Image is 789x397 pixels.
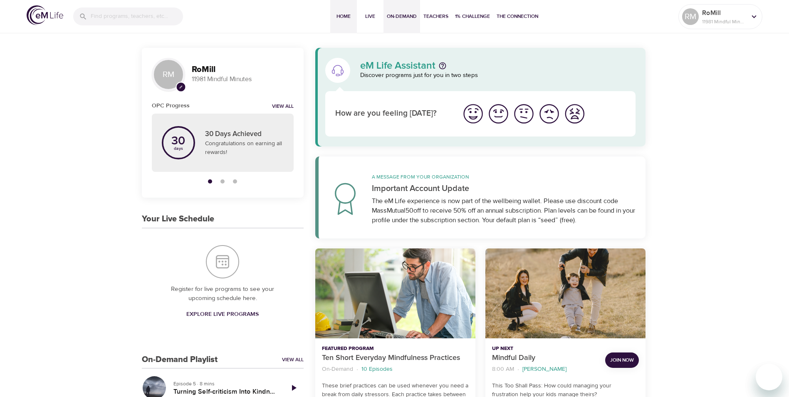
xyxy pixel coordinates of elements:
p: Important Account Update [372,182,636,195]
p: How are you feeling [DATE]? [335,108,450,120]
button: I'm feeling great [460,101,486,127]
p: Register for live programs to see your upcoming schedule here. [158,285,287,303]
span: Join Now [610,356,634,365]
a: View all notifications [272,103,294,110]
span: Home [334,12,354,21]
img: Your Live Schedule [206,245,239,278]
div: The eM Life experience is now part of the wellbeing wallet. Please use discount code MassMutual50... [372,196,636,225]
img: worst [563,102,586,125]
span: The Connection [497,12,538,21]
nav: breadcrumb [492,364,599,375]
iframe: Button to launch messaging window [756,364,782,390]
p: [PERSON_NAME] [522,365,566,374]
button: Mindful Daily [485,248,646,339]
div: RM [682,8,699,25]
nav: breadcrumb [322,364,469,375]
span: Teachers [423,12,448,21]
button: I'm feeling good [486,101,511,127]
p: days [171,147,185,150]
p: 10 Episodes [361,365,393,374]
span: On-Demand [387,12,417,21]
p: 11981 Mindful Minutes [192,74,294,84]
input: Find programs, teachers, etc... [91,7,183,25]
img: logo [27,5,63,25]
p: 30 [171,135,185,147]
li: · [356,364,358,375]
h6: OPC Progress [152,101,190,110]
li: · [517,364,519,375]
p: Episode 5 · 8 mins [173,380,277,387]
button: Ten Short Everyday Mindfulness Practices [315,248,475,339]
p: Ten Short Everyday Mindfulness Practices [322,352,469,364]
p: On-Demand [322,365,353,374]
p: eM Life Assistant [360,61,435,71]
a: View All [282,356,304,363]
h3: Your Live Schedule [142,214,214,224]
p: RoMill [702,8,746,18]
img: eM Life Assistant [331,64,344,77]
p: Mindful Daily [492,352,599,364]
h3: On-Demand Playlist [142,355,218,365]
h5: Turning Self-criticism Into Kindness [173,387,277,396]
p: A message from your organization [372,173,636,181]
p: Up Next [492,345,599,352]
a: Explore Live Programs [183,307,262,322]
p: Discover programs just for you in two steps [360,71,636,80]
img: ok [512,102,535,125]
h3: RoMill [192,65,294,74]
p: 11981 Mindful Minutes [702,18,746,25]
p: Featured Program [322,345,469,352]
span: Explore Live Programs [186,309,259,320]
p: 30 Days Achieved [205,129,284,140]
img: great [462,102,485,125]
button: Join Now [605,352,639,368]
img: good [487,102,510,125]
span: 1% Challenge [455,12,490,21]
p: 8:00 AM [492,365,514,374]
img: bad [538,102,561,125]
button: I'm feeling worst [562,101,587,127]
div: RM [152,58,185,91]
button: I'm feeling bad [537,101,562,127]
p: Congratulations on earning all rewards! [205,139,284,157]
button: I'm feeling ok [511,101,537,127]
span: Live [360,12,380,21]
